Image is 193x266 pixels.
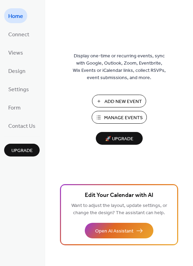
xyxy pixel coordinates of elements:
[4,63,30,78] a: Design
[4,45,27,60] a: Views
[8,29,29,40] span: Connect
[104,98,142,105] span: Add New Event
[95,228,133,235] span: Open AI Assistant
[73,53,166,82] span: Display one-time or recurring events, sync with Google, Outlook, Zoom, Eventbrite, Wix Events or ...
[71,201,167,218] span: Want to adjust the layout, update settings, or change the design? The assistant can help.
[104,114,143,122] span: Manage Events
[96,132,143,145] button: 🚀 Upgrade
[8,11,23,22] span: Home
[4,100,25,115] a: Form
[85,191,153,200] span: Edit Your Calendar with AI
[4,27,33,41] a: Connect
[92,111,147,124] button: Manage Events
[8,121,35,132] span: Contact Us
[92,95,146,107] button: Add New Event
[8,66,26,77] span: Design
[4,82,33,96] a: Settings
[8,84,29,95] span: Settings
[11,147,33,154] span: Upgrade
[4,8,27,23] a: Home
[8,103,21,113] span: Form
[8,48,23,58] span: Views
[100,134,139,144] span: 🚀 Upgrade
[4,118,40,133] a: Contact Us
[4,144,40,156] button: Upgrade
[85,223,153,238] button: Open AI Assistant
